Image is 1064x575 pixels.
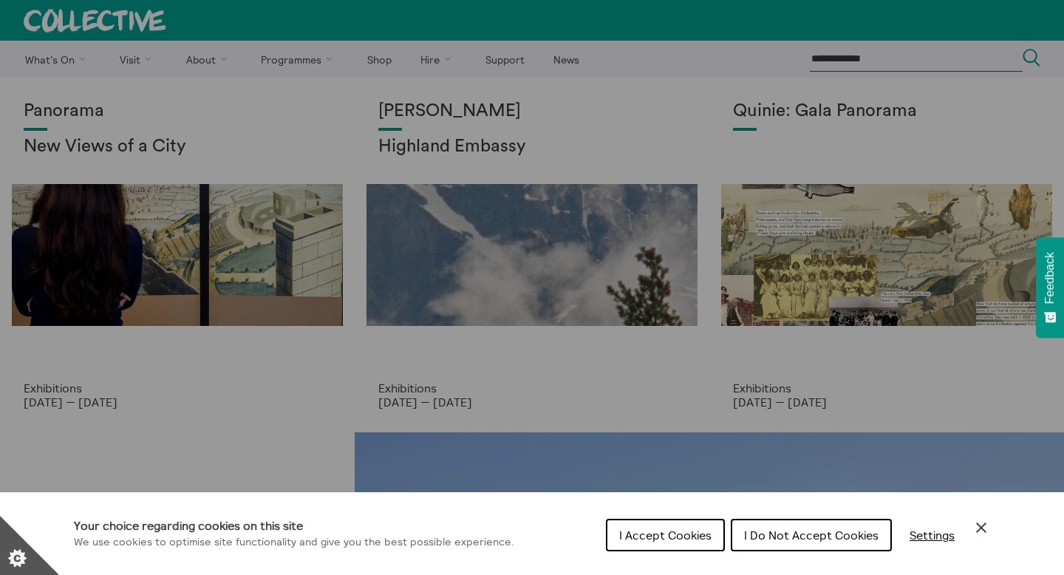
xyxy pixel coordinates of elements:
[606,519,725,551] button: I Accept Cookies
[744,528,879,542] span: I Do Not Accept Cookies
[731,519,892,551] button: I Do Not Accept Cookies
[898,520,966,550] button: Settings
[1043,252,1057,304] span: Feedback
[74,517,514,534] h1: Your choice regarding cookies on this site
[972,519,990,537] button: Close Cookie Control
[910,528,955,542] span: Settings
[619,528,712,542] span: I Accept Cookies
[74,534,514,551] p: We use cookies to optimise site functionality and give you the best possible experience.
[1036,237,1064,338] button: Feedback - Show survey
